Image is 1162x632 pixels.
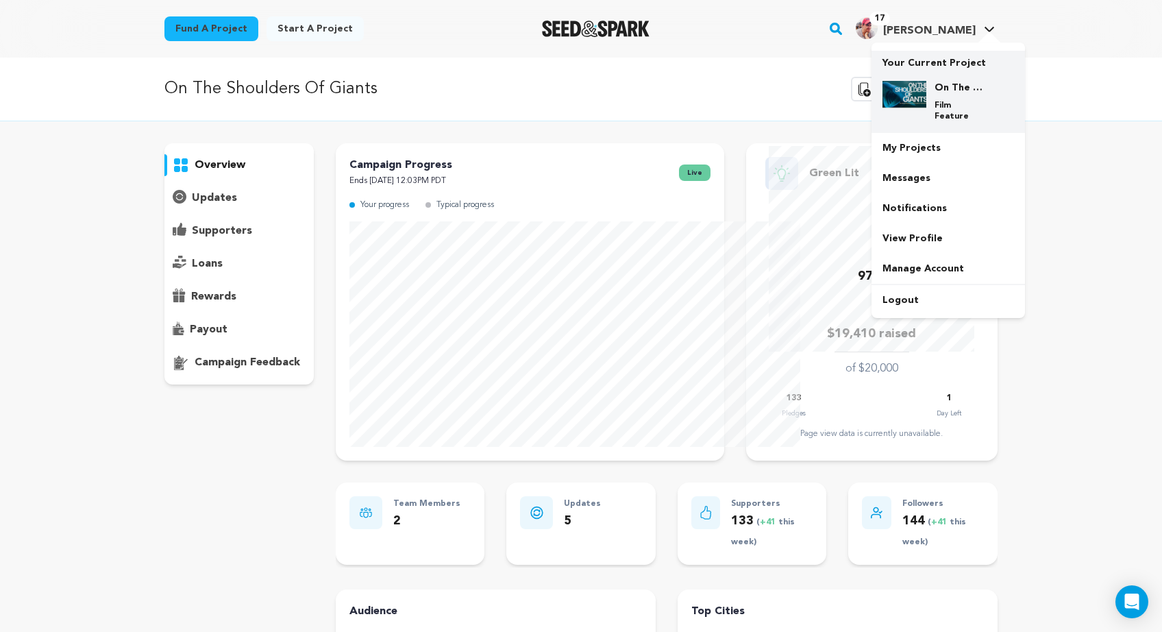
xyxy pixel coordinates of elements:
[871,285,1025,315] a: Logout
[760,428,984,439] div: Page view data is currently unavailable.
[164,319,314,341] button: payout
[947,391,952,406] p: 1
[871,193,1025,223] a: Notifications
[1115,585,1148,618] div: Open Intercom Messenger
[192,223,252,239] p: supporters
[902,511,984,551] p: 144
[731,496,813,512] p: Supporters
[542,21,650,37] img: Seed&Spark Logo Dark Mode
[937,406,961,420] p: Day Left
[853,14,998,43] span: Scott D.'s Profile
[164,187,314,209] button: updates
[869,12,890,25] span: 17
[856,17,976,39] div: Scott D.'s Profile
[192,190,237,206] p: updates
[164,16,258,41] a: Fund a project
[164,352,314,374] button: campaign feedback
[195,157,245,173] p: overview
[349,173,452,189] p: Ends [DATE] 12:03PM PDT
[164,77,378,101] p: On The Shoulders Of Giants
[935,100,984,122] p: Film Feature
[190,321,227,338] p: payout
[164,220,314,242] button: supporters
[871,163,1025,193] a: Messages
[393,496,460,512] p: Team Members
[267,16,364,41] a: Start a project
[349,157,452,173] p: Campaign Progress
[191,289,236,305] p: rewards
[871,133,1025,163] a: My Projects
[195,354,300,371] p: campaign feedback
[882,81,926,108] img: b9fb2803be207890.jpg
[883,25,976,36] span: [PERSON_NAME]
[882,51,1014,133] a: Your Current Project On The Shoulders Of Giants Film Feature
[360,197,409,213] p: Your progress
[845,361,898,377] p: of $20,000
[436,197,494,213] p: Typical progress
[679,165,710,181] span: live
[871,254,1025,284] a: Manage Account
[760,518,778,526] span: +41
[349,603,642,620] h4: Audience
[856,17,878,39] img: 73bbabdc3393ef94.png
[164,286,314,308] button: rewards
[853,14,998,39] a: Scott D.'s Profile
[731,511,813,551] p: 133
[882,51,1014,70] p: Your Current Project
[564,511,601,531] p: 5
[564,496,601,512] p: Updates
[902,518,966,546] span: ( this week)
[935,81,984,95] h4: On The Shoulders Of Giants
[192,256,223,272] p: loans
[691,603,984,620] h4: Top Cities
[858,267,885,287] p: 97%
[164,154,314,176] button: overview
[931,518,950,526] span: +41
[164,253,314,275] button: loans
[731,518,795,546] span: ( this week)
[902,496,984,512] p: Followers
[871,223,1025,254] a: View Profile
[393,511,460,531] p: 2
[542,21,650,37] a: Seed&Spark Homepage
